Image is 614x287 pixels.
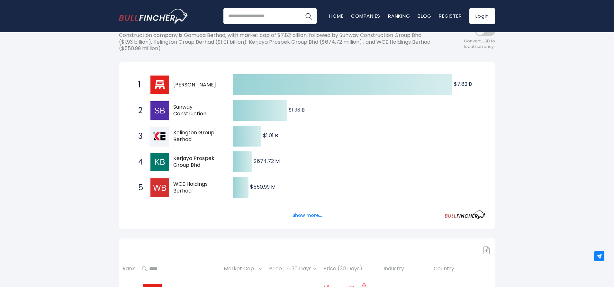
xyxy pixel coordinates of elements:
th: Rank [119,259,139,278]
a: Home [329,13,343,19]
a: Go to homepage [119,9,188,23]
text: $1.01 B [263,132,278,139]
text: $1.93 B [289,106,305,113]
span: [PERSON_NAME] [173,82,222,88]
a: Login [469,8,495,24]
span: 2 [135,105,141,116]
img: Sunway Construction Group Bhd [150,101,169,120]
th: Price (30 Days) [320,259,380,278]
a: Blog [418,13,431,19]
img: Kelington Group Berhad [150,127,169,146]
button: Search [301,8,317,24]
img: WCE Holdings Berhad [150,178,169,197]
text: $7.82 B [454,80,472,88]
img: Kerjaya Prospek Group Bhd [150,153,169,171]
text: $550.99 M [250,183,275,191]
a: Register [439,13,462,19]
th: Industry [380,259,430,278]
a: Ranking [388,13,410,19]
span: Market Cap [224,264,257,274]
button: Show more... [289,210,326,221]
a: Companies [351,13,380,19]
span: Kerjaya Prospek Group Bhd [173,155,222,169]
span: Convert USD to local currency [464,39,495,49]
span: 1 [135,79,141,90]
text: $674.72 M [254,157,280,165]
span: 5 [135,182,141,193]
img: Gamuda Berhad [150,76,169,94]
div: Price | 30 Days [269,265,316,272]
th: Country [430,259,495,278]
span: 3 [135,131,141,142]
img: Bullfincher logo [119,9,188,23]
p: The following shows the ranking of the largest Malaysian companies by market cap. The top-ranking... [119,25,437,52]
span: Sunway Construction Group Bhd [173,104,222,117]
span: 4 [135,157,141,167]
span: Kelington Group Berhad [173,130,222,143]
span: WCE Holdings Berhad [173,181,222,194]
